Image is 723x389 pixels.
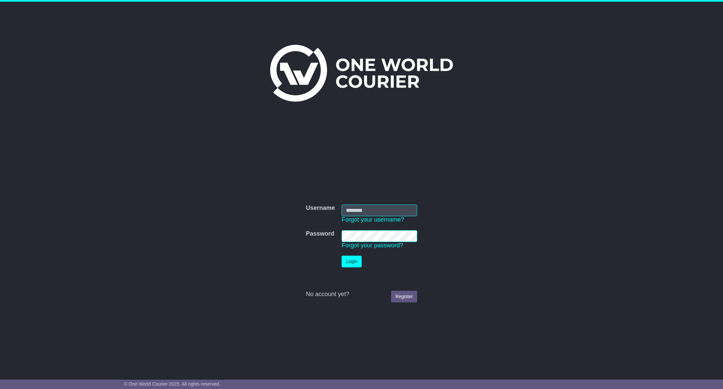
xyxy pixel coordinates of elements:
[342,242,403,249] a: Forgot your password?
[306,230,334,238] label: Password
[391,291,417,302] a: Register
[306,291,417,298] div: No account yet?
[306,205,335,212] label: Username
[342,256,362,267] button: Login
[270,45,453,102] img: One World
[342,216,404,223] a: Forgot your username?
[124,381,221,387] span: © One World Courier 2025. All rights reserved.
